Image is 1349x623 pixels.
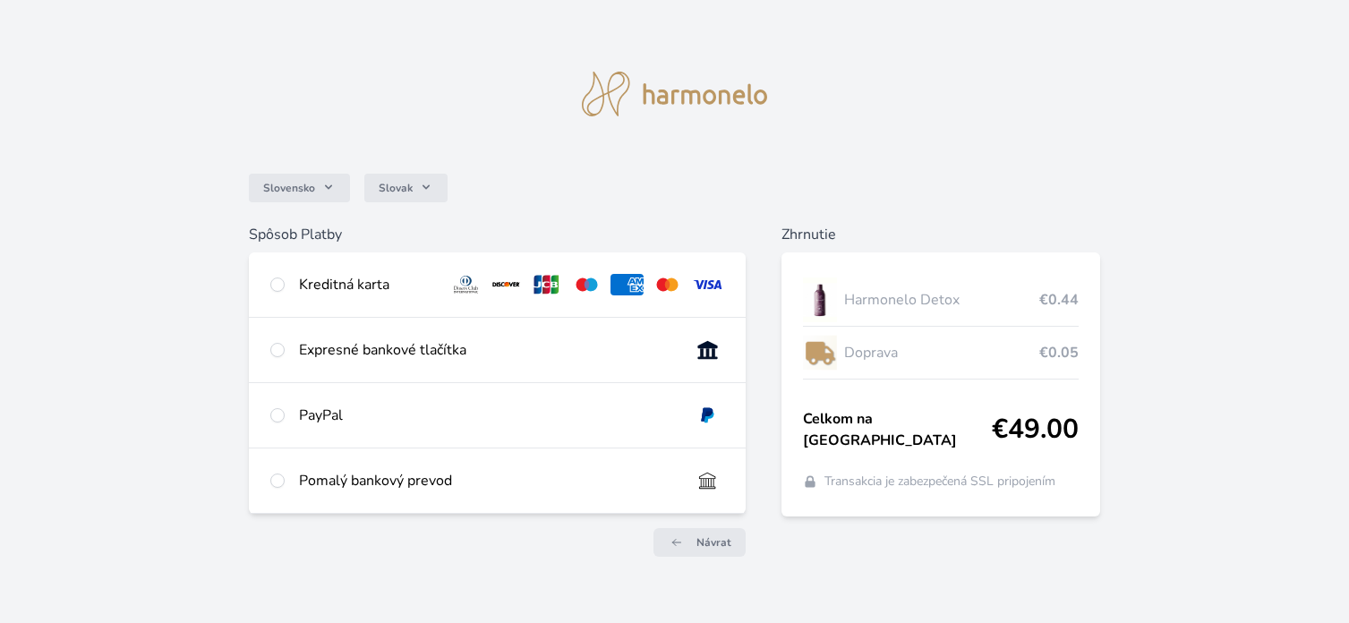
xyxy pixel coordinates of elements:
[570,274,603,295] img: maestro.svg
[781,224,1101,245] h6: Zhrnutie
[364,174,448,202] button: Slovak
[530,274,563,295] img: jcb.svg
[691,470,724,491] img: bankTransfer_IBAN.svg
[992,414,1079,446] span: €49.00
[299,405,677,426] div: PayPal
[691,339,724,361] img: onlineBanking_SK.svg
[379,181,413,195] span: Slovak
[490,274,523,295] img: discover.svg
[299,274,435,295] div: Kreditná karta
[653,528,746,557] a: Návrat
[299,339,677,361] div: Expresné bankové tlačítka
[1039,289,1079,311] span: €0.44
[651,274,684,295] img: mc.svg
[249,224,746,245] h6: Spôsob Platby
[610,274,644,295] img: amex.svg
[249,174,350,202] button: Slovensko
[844,289,1040,311] span: Harmonelo Detox
[299,470,677,491] div: Pomalý bankový prevod
[449,274,482,295] img: diners.svg
[803,408,993,451] span: Celkom na [GEOGRAPHIC_DATA]
[1039,342,1079,363] span: €0.05
[582,72,768,116] img: logo.svg
[691,274,724,295] img: visa.svg
[263,181,315,195] span: Slovensko
[691,405,724,426] img: paypal.svg
[696,535,731,550] span: Návrat
[803,277,837,322] img: DETOX_se_stinem_x-lo.jpg
[803,330,837,375] img: delivery-lo.png
[824,473,1055,491] span: Transakcia je zabezpečená SSL pripojením
[844,342,1040,363] span: Doprava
